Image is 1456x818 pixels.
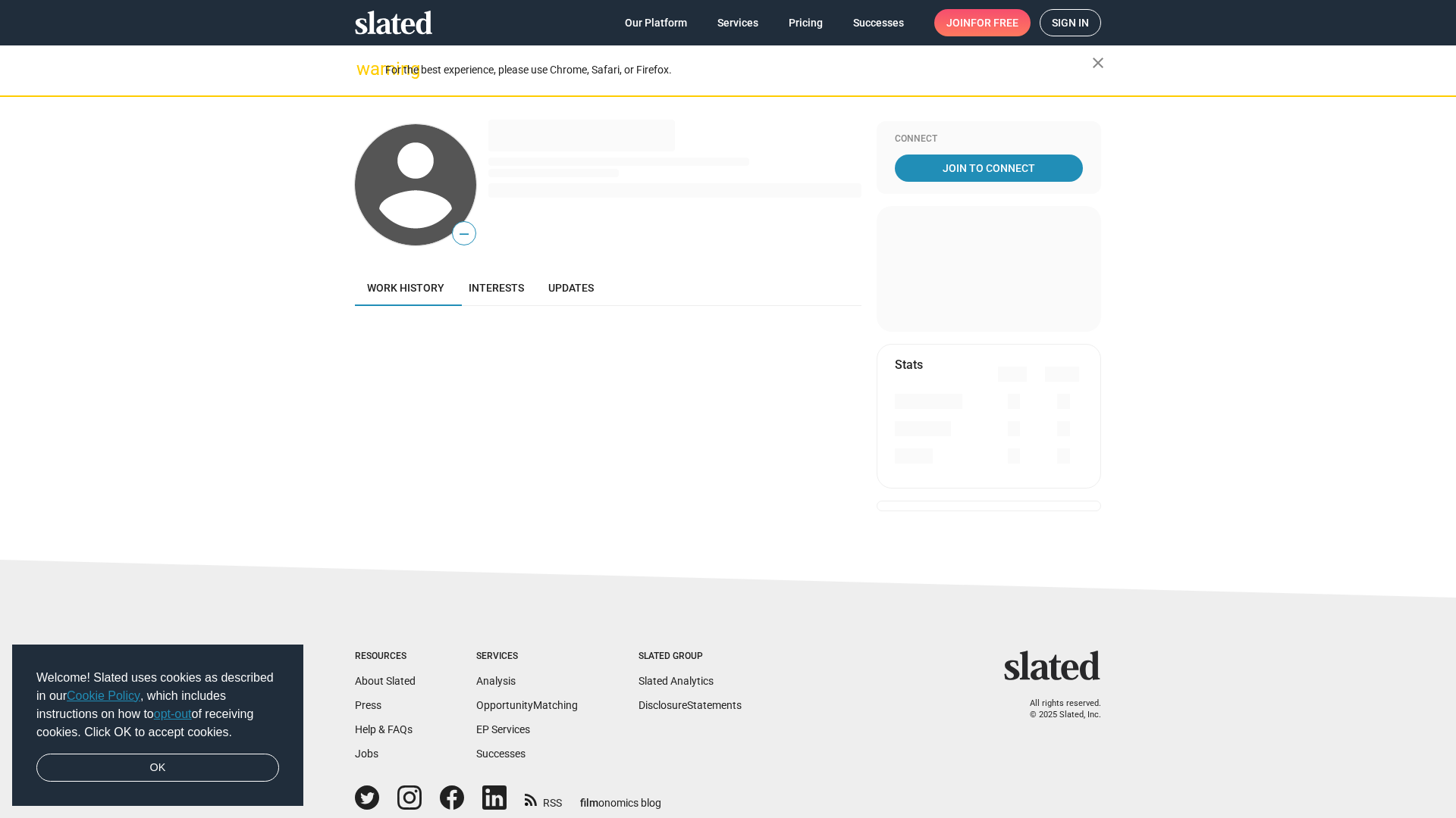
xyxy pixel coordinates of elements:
[453,224,475,244] span: —
[355,270,457,306] a: Work history
[355,675,416,687] a: About Slated
[946,9,1018,36] span: Join
[777,9,835,36] a: Pricing
[548,282,594,294] span: Updates
[1040,9,1101,36] a: Sign in
[36,754,279,782] a: dismiss cookie message
[1014,698,1101,720] p: All rights reserved. © 2025 Slated, Inc.
[971,9,1018,36] span: for free
[789,9,823,36] span: Pricing
[895,133,1083,145] div: Connect
[1089,54,1107,72] mat-icon: close
[355,699,381,711] a: Press
[717,9,758,36] span: Services
[476,748,526,760] a: Successes
[457,270,536,306] a: Interests
[385,60,1092,80] div: For the best experience, please use Chrome, Safari, or Firefox.
[613,9,699,36] a: Our Platform
[639,699,742,711] a: DisclosureStatements
[895,357,923,373] mat-card-title: Stats
[476,651,578,663] div: Services
[356,60,375,78] mat-icon: warning
[355,748,378,760] a: Jobs
[705,9,770,36] a: Services
[476,675,516,687] a: Analysis
[12,645,303,807] div: cookieconsent
[1052,10,1089,36] span: Sign in
[36,669,279,742] span: Welcome! Slated uses cookies as described in our , which includes instructions on how to of recei...
[625,9,687,36] span: Our Platform
[476,699,578,711] a: OpportunityMatching
[580,784,661,810] a: filmonomics blog
[853,9,904,36] span: Successes
[580,797,598,809] span: film
[639,675,714,687] a: Slated Analytics
[355,651,416,663] div: Resources
[525,787,562,810] a: RSS
[67,689,140,702] a: Cookie Policy
[355,723,413,735] a: Help & FAQs
[154,707,192,720] a: opt-out
[476,723,530,735] a: EP Services
[895,155,1083,182] a: Join To Connect
[934,9,1031,36] a: Joinfor free
[841,9,916,36] a: Successes
[536,270,606,306] a: Updates
[367,282,444,294] span: Work history
[469,282,524,294] span: Interests
[639,651,742,663] div: Slated Group
[898,155,1080,182] span: Join To Connect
